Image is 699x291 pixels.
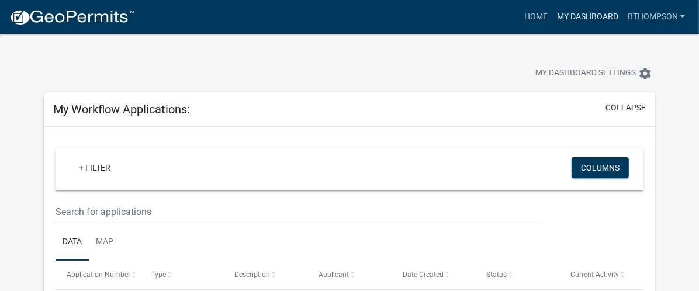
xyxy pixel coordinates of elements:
button: collapse [605,102,646,114]
span: Date Created [403,271,444,279]
span: Application Number [67,271,130,279]
a: bthompson [623,6,690,28]
datatable-header-cell: Type [140,261,224,289]
span: Status [487,271,507,279]
span: Applicant [319,271,349,279]
span: Type [151,271,166,279]
a: Data [56,224,89,261]
a: Home [520,6,552,28]
datatable-header-cell: Date Created [392,261,476,289]
a: + Filter [70,157,120,178]
button: My Dashboard Settingssettings [526,62,662,85]
span: Current Activity [570,271,619,279]
datatable-header-cell: Current Activity [559,261,643,289]
a: My Dashboard [552,6,623,28]
h5: My Workflow Applications: [53,102,190,116]
input: Search for applications [56,200,543,224]
button: Columns [572,157,629,178]
datatable-header-cell: Applicant [307,261,392,289]
datatable-header-cell: Description [223,261,307,289]
span: Description [234,271,270,279]
datatable-header-cell: Application Number [56,261,140,289]
datatable-header-cell: Status [475,261,559,289]
a: Map [89,224,120,261]
i: settings [638,67,652,81]
span: My Dashboard Settings [535,67,636,81]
